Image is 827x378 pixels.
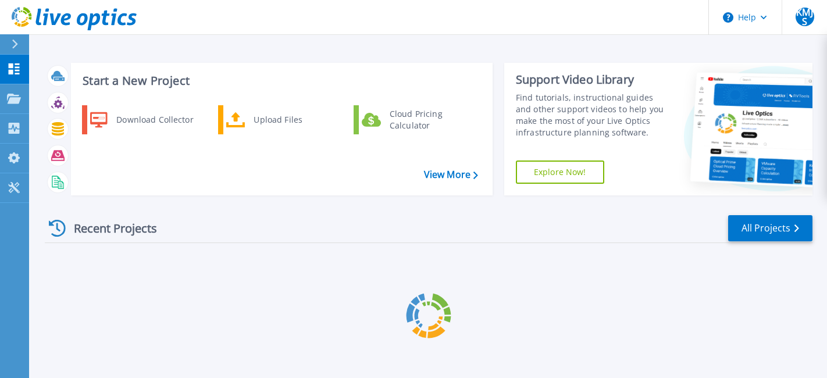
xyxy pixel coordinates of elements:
[218,105,337,134] a: Upload Files
[424,169,478,180] a: View More
[83,74,477,87] h3: Start a New Project
[110,108,198,131] div: Download Collector
[516,161,604,184] a: Explore Now!
[45,214,173,243] div: Recent Projects
[728,215,812,241] a: All Projects
[82,105,201,134] a: Download Collector
[516,72,670,87] div: Support Video Library
[354,105,473,134] a: Cloud Pricing Calculator
[516,92,670,138] div: Find tutorials, instructional guides and other support videos to help you make the most of your L...
[384,108,470,131] div: Cloud Pricing Calculator
[796,8,814,26] span: KMJS
[248,108,334,131] div: Upload Files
